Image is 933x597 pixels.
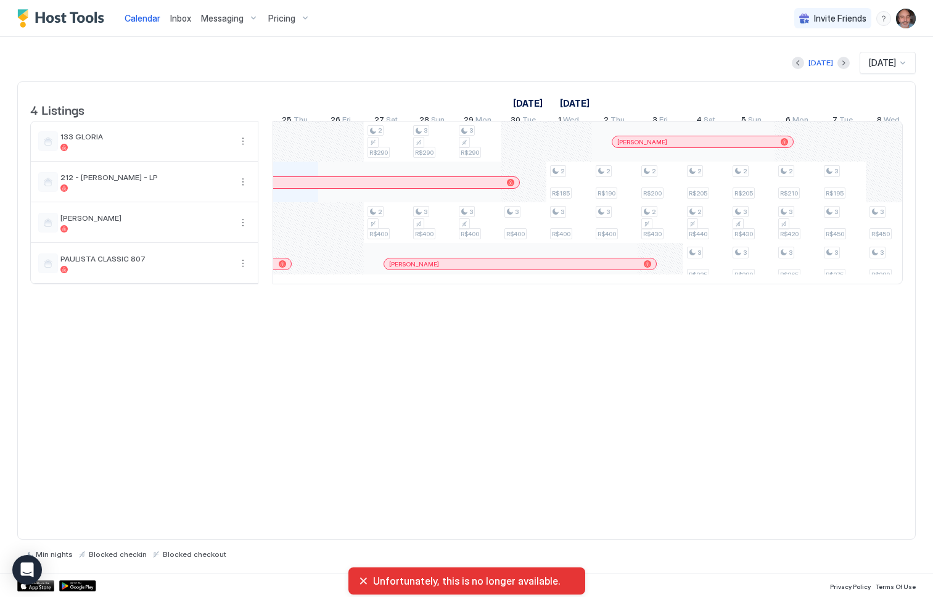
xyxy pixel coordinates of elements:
a: October 7, 2025 [829,112,856,130]
div: menu [876,11,891,26]
span: 3 [652,115,657,128]
a: Calendar [125,12,160,25]
span: Tue [522,115,536,128]
span: Wed [884,115,900,128]
a: October 2, 2025 [601,112,628,130]
div: Open Intercom Messenger [12,555,42,585]
span: [PERSON_NAME] [617,138,667,146]
span: Messaging [201,13,244,24]
span: 3 [424,126,427,134]
span: Blocked checkin [89,550,147,559]
span: 3 [743,208,747,216]
span: 3 [834,167,838,175]
span: [PERSON_NAME] [389,260,439,268]
button: Previous month [792,57,804,69]
a: September 29, 2025 [461,112,495,130]
span: R$290 [461,149,479,157]
span: Wed [563,115,579,128]
span: 2 [652,167,656,175]
span: R$290 [415,149,434,157]
span: R$275 [826,271,844,279]
span: R$265 [780,271,799,279]
a: Host Tools Logo [17,9,110,28]
span: R$420 [780,230,799,238]
span: R$200 [643,189,662,197]
a: October 8, 2025 [874,112,903,130]
div: menu [236,215,250,230]
span: 4 [696,115,702,128]
div: User profile [896,9,916,28]
span: 29 [464,115,474,128]
span: 3 [880,208,884,216]
span: 27 [374,115,384,128]
div: menu [236,256,250,271]
span: R$280 [871,271,890,279]
span: Calendar [125,13,160,23]
span: R$290 [369,149,388,157]
span: R$235 [689,271,707,279]
span: R$400 [415,230,434,238]
a: September 25, 2025 [279,112,311,130]
span: 3 [789,208,792,216]
div: menu [236,134,250,149]
span: R$195 [826,189,844,197]
button: More options [236,134,250,149]
span: 8 [877,115,882,128]
span: Mon [475,115,491,128]
span: 212 - [PERSON_NAME] - LP [60,173,231,182]
span: R$400 [369,230,388,238]
span: [PERSON_NAME] [60,213,231,223]
span: Inbox [170,13,191,23]
div: [DATE] [808,57,833,68]
span: R$185 [552,189,570,197]
a: September 10, 2025 [510,94,546,112]
span: Tue [839,115,853,128]
span: 3 [834,208,838,216]
span: Mon [792,115,808,128]
span: Sat [386,115,398,128]
span: Thu [610,115,625,128]
span: 3 [515,208,519,216]
span: 3 [424,208,427,216]
span: 4 Listings [30,100,84,118]
span: 3 [561,208,564,216]
span: 3 [789,249,792,257]
a: September 26, 2025 [327,112,354,130]
span: 6 [786,115,791,128]
span: Pricing [268,13,295,24]
span: R$430 [643,230,662,238]
span: 2 [652,208,656,216]
button: More options [236,175,250,189]
a: September 27, 2025 [371,112,401,130]
span: R$400 [506,230,525,238]
span: 5 [741,115,746,128]
span: 133 GLORIA [60,132,231,141]
span: 3 [834,249,838,257]
span: R$440 [689,230,707,238]
span: 2 [743,167,747,175]
span: Fri [659,115,668,128]
span: 3 [606,208,610,216]
span: Sat [704,115,715,128]
span: Sun [431,115,445,128]
span: R$190 [598,189,615,197]
button: Next month [837,57,850,69]
span: 2 [378,208,382,216]
span: [DATE] [869,57,896,68]
span: Invite Friends [814,13,866,24]
span: R$400 [552,230,570,238]
span: 2 [697,167,701,175]
span: PAULISTA CLASSIC 807 [60,254,231,263]
span: Min nights [36,550,73,559]
span: R$210 [780,189,798,197]
span: 28 [419,115,429,128]
a: October 6, 2025 [783,112,812,130]
span: Blocked checkout [163,550,226,559]
a: October 5, 2025 [738,112,765,130]
a: October 4, 2025 [693,112,718,130]
span: 2 [604,115,609,128]
span: R$400 [461,230,479,238]
span: 3 [880,249,884,257]
span: 2 [697,208,701,216]
span: Thu [294,115,308,128]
